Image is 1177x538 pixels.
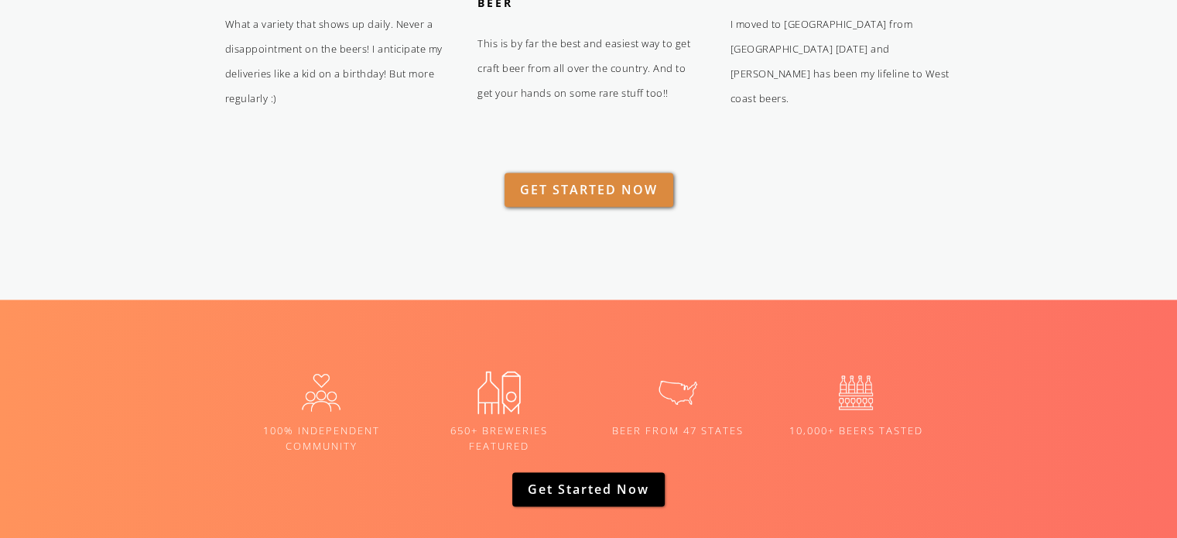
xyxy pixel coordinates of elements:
[730,12,953,111] p: I moved to [GEOGRAPHIC_DATA] from [GEOGRAPHIC_DATA] [DATE] and [PERSON_NAME] has been my lifeline...
[477,31,700,105] p: This is by far the best and easiest way to get craft beer from all over the country. And to get y...
[778,423,933,439] h5: 10,000+ Beers tasted
[600,423,755,439] h5: BEER FROM 47 States
[225,12,447,111] p: What a variety that shows up daily. Never a disappointment on the beers! I anticipate my deliveri...
[244,423,399,454] h5: 100% Independent Community
[512,472,665,506] a: Get Started now
[422,423,577,454] h5: 650+ Breweries Featured
[505,173,673,207] a: GET STARTED NOW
